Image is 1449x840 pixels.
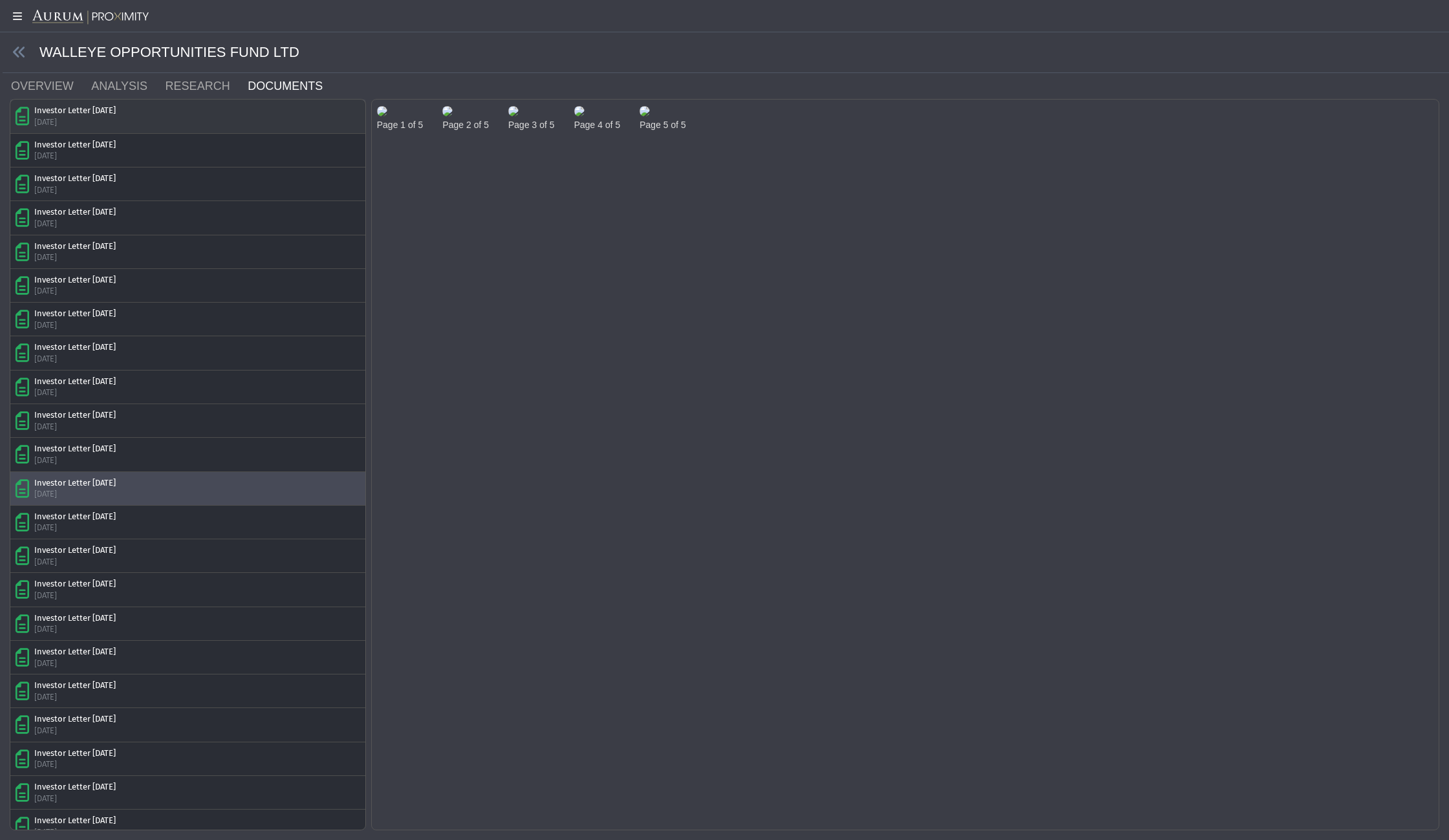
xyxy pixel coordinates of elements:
[34,308,116,319] div: Investor Letter [DATE]
[34,759,116,770] div: [DATE]
[34,488,116,500] div: [DATE]
[34,826,116,838] div: [DATE]
[34,139,116,151] div: Investor Letter [DATE]
[34,376,116,387] div: Investor Letter [DATE]
[34,612,116,624] div: Investor Letter [DATE]
[574,106,585,116] img: 9c5cc97a-bc63-44cf-b5dc-8a16d7cbd4fb
[34,590,116,601] div: [DATE]
[377,106,387,116] img: d4d4af44-d3d4-45dc-a251-476371967cc3
[34,409,116,421] div: Investor Letter [DATE]
[34,274,116,286] div: Investor Letter [DATE]
[34,725,116,737] div: [DATE]
[34,353,116,365] div: [DATE]
[34,218,116,230] div: [DATE]
[34,387,116,398] div: [DATE]
[34,578,116,590] div: Investor Letter [DATE]
[377,120,424,131] h4: Page 1 of 5
[34,748,116,759] div: Investor Letter [DATE]
[34,252,116,263] div: [DATE]
[34,793,116,804] div: [DATE]
[34,623,116,635] div: [DATE]
[34,511,116,522] div: Investor Letter [DATE]
[508,106,519,116] img: 541ddb9d-da87-48c4-a306-97c17f5dcefd
[34,421,116,433] div: [DATE]
[574,120,621,131] h4: Page 4 of 5
[34,680,116,691] div: Investor Letter [DATE]
[34,173,116,184] div: Investor Letter [DATE]
[639,120,686,131] h4: Page 5 of 5
[34,658,116,669] div: [DATE]
[34,285,116,297] div: [DATE]
[34,206,116,218] div: Investor Letter [DATE]
[34,691,116,703] div: [DATE]
[90,73,164,99] a: ANALYSIS
[442,106,453,116] img: 44b6a8d2-02aa-42e3-88e6-1ea46b918569
[246,73,339,99] a: DOCUMENTS
[34,105,116,116] div: Investor Letter [DATE]
[442,120,489,131] h4: Page 2 of 5
[34,443,116,455] div: Investor Letter [DATE]
[34,556,116,568] div: [DATE]
[10,73,90,99] a: OVERVIEW
[34,116,116,128] div: [DATE]
[3,32,1449,73] div: WALLEYE OPPORTUNITIES FUND LTD
[34,184,116,196] div: [DATE]
[34,319,116,331] div: [DATE]
[34,150,116,162] div: [DATE]
[34,341,116,353] div: Investor Letter [DATE]
[164,73,247,99] a: RESEARCH
[639,106,650,116] img: fae81be8-c706-401f-ae0d-9b7789c98583
[34,781,116,793] div: Investor Letter [DATE]
[34,477,116,489] div: Investor Letter [DATE]
[34,815,116,826] div: Investor Letter [DATE]
[34,455,116,466] div: [DATE]
[34,544,116,556] div: Investor Letter [DATE]
[34,241,116,252] div: Investor Letter [DATE]
[34,646,116,658] div: Investor Letter [DATE]
[34,713,116,725] div: Investor Letter [DATE]
[32,10,149,25] img: Aurum-Proximity%20white.svg
[34,522,116,533] div: [DATE]
[508,120,555,131] h4: Page 3 of 5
